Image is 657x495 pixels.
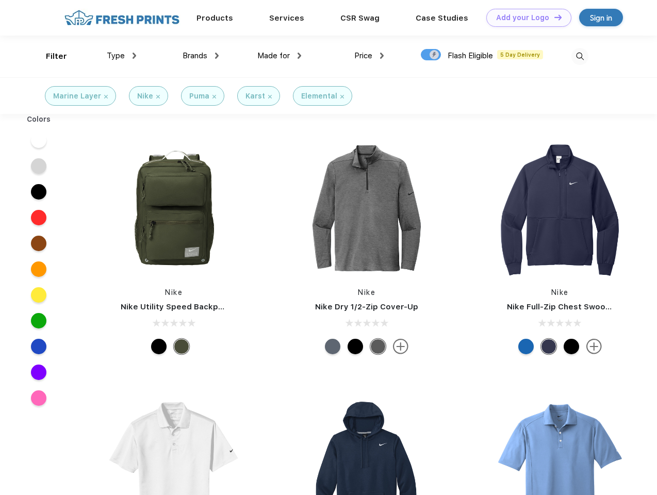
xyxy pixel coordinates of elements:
div: Filter [46,51,67,62]
div: Cargo Khaki [174,339,189,354]
img: func=resize&h=266 [298,140,435,277]
span: 5 Day Delivery [497,50,543,59]
img: func=resize&h=266 [105,140,242,277]
img: filter_cancel.svg [212,95,216,98]
img: dropdown.png [298,53,301,59]
div: Royal [518,339,534,354]
div: Colors [19,114,59,125]
a: Sign in [579,9,623,26]
div: Elemental [301,91,337,102]
span: Flash Eligible [448,51,493,60]
div: Add your Logo [496,13,549,22]
span: Type [107,51,125,60]
a: Nike Full-Zip Chest Swoosh Jacket [507,302,644,311]
span: Made for [257,51,290,60]
span: Price [354,51,372,60]
img: filter_cancel.svg [104,95,108,98]
a: Nike [165,288,183,296]
div: Navy Heather [325,339,340,354]
a: Nike Dry 1/2-Zip Cover-Up [315,302,418,311]
img: dropdown.png [133,53,136,59]
img: more.svg [393,339,408,354]
div: Puma [189,91,209,102]
a: CSR Swag [340,13,380,23]
a: Nike Utility Speed Backpack [121,302,232,311]
div: Marine Layer [53,91,101,102]
img: dropdown.png [380,53,384,59]
img: filter_cancel.svg [268,95,272,98]
img: DT [554,14,562,20]
img: desktop_search.svg [571,48,588,65]
img: filter_cancel.svg [340,95,344,98]
div: Karst [245,91,265,102]
img: filter_cancel.svg [156,95,160,98]
img: func=resize&h=266 [491,140,629,277]
div: Black Heather [370,339,386,354]
img: dropdown.png [215,53,219,59]
a: Products [196,13,233,23]
div: Nike [137,91,153,102]
div: Black [151,339,167,354]
div: Sign in [590,12,612,24]
div: Black [564,339,579,354]
span: Brands [183,51,207,60]
a: Nike [358,288,375,296]
img: more.svg [586,339,602,354]
a: Services [269,13,304,23]
div: Black [348,339,363,354]
a: Nike [551,288,569,296]
img: fo%20logo%202.webp [61,9,183,27]
div: Midnight Navy [541,339,556,354]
